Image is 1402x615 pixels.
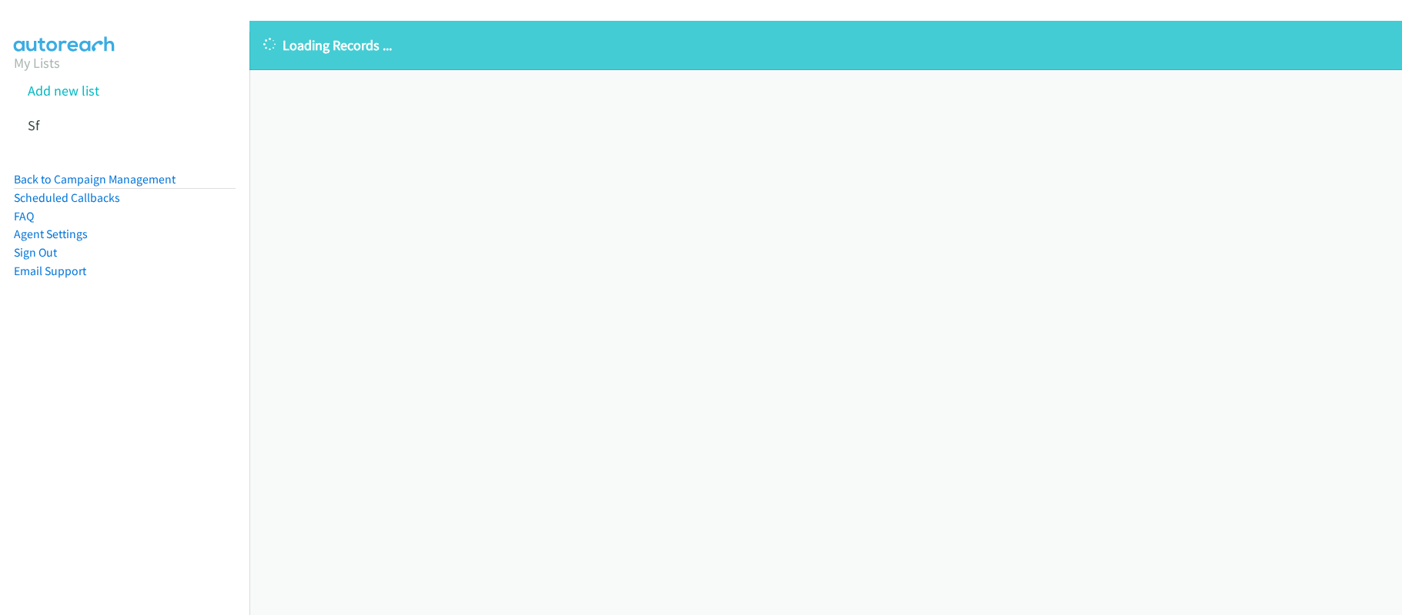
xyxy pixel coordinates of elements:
[14,54,60,72] a: My Lists
[14,172,176,187] a: Back to Campaign Management
[14,245,57,260] a: Sign Out
[14,209,34,223] a: FAQ
[28,116,39,134] a: Sf
[14,227,88,241] a: Agent Settings
[28,82,99,99] a: Add new list
[14,190,120,205] a: Scheduled Callbacks
[263,35,1388,55] p: Loading Records ...
[14,264,86,278] a: Email Support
